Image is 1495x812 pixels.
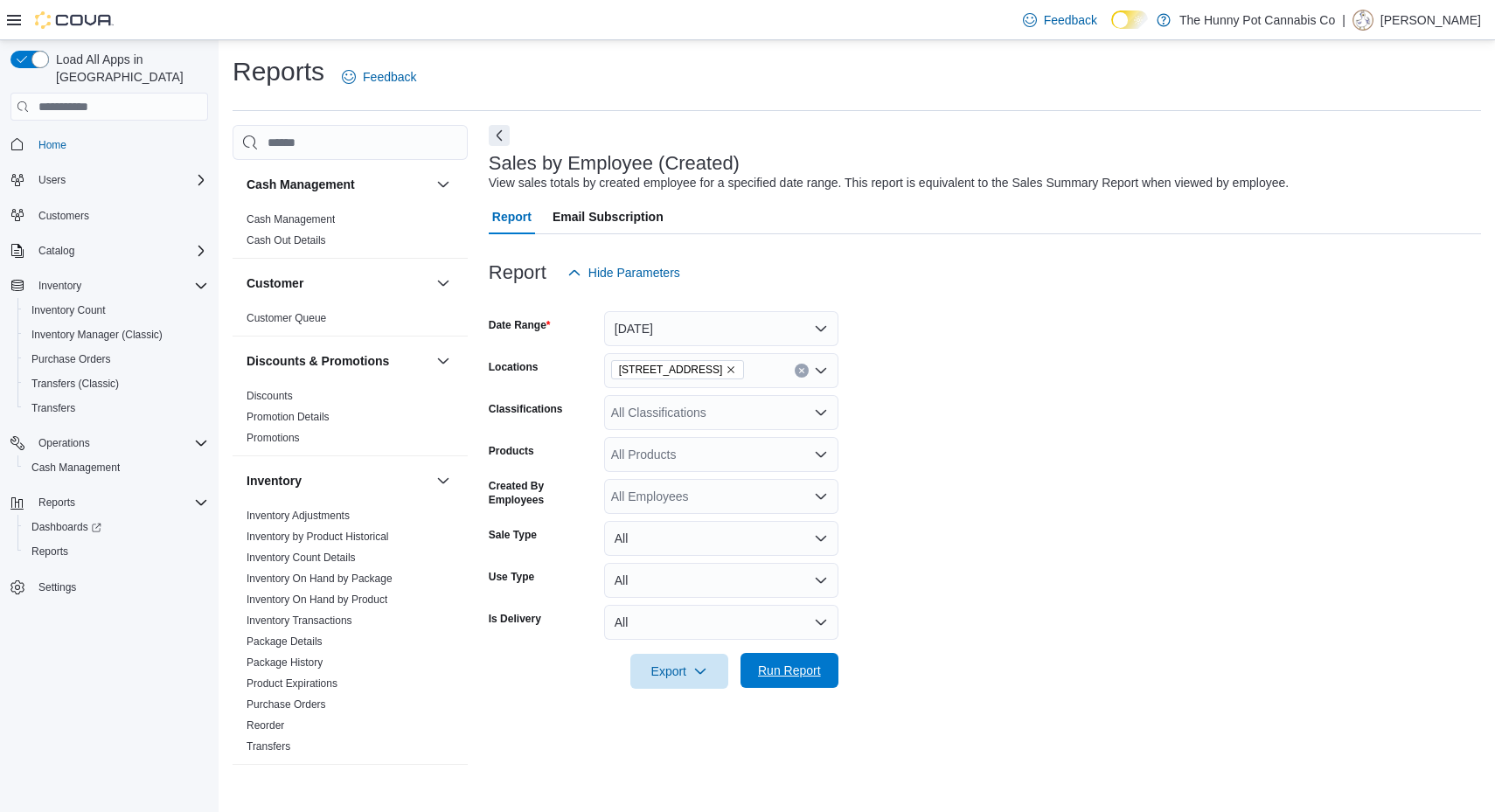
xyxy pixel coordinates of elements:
[247,233,326,247] span: Cash Out Details
[1016,3,1104,38] a: Feedback
[24,349,208,370] span: Purchase Orders
[24,373,208,394] span: Transfers (Classic)
[24,349,118,370] a: Purchase Orders
[247,274,429,292] button: Customer
[247,614,352,627] a: Inventory Transactions
[247,635,323,648] a: Package Details
[31,545,68,559] span: Reports
[38,279,81,293] span: Inventory
[1179,10,1335,31] p: The Hunny Pot Cannabis Co
[38,580,76,594] span: Settings
[758,662,821,679] span: Run Report
[31,352,111,366] span: Purchase Orders
[611,360,745,379] span: 5035 Hurontario St
[489,612,541,626] label: Is Delivery
[24,324,208,345] span: Inventory Manager (Classic)
[3,490,215,515] button: Reports
[247,677,337,691] span: Product Expirations
[17,347,215,371] button: Purchase Orders
[38,209,89,223] span: Customers
[247,431,300,445] span: Promotions
[233,505,468,764] div: Inventory
[247,274,303,292] h3: Customer
[560,255,687,290] button: Hide Parameters
[247,572,393,586] span: Inventory On Hand by Package
[489,444,534,458] label: Products
[49,51,208,86] span: Load All Apps in [GEOGRAPHIC_DATA]
[247,740,290,753] a: Transfers
[38,173,66,187] span: Users
[1352,10,1373,31] div: Dillon Marquez
[489,360,539,374] label: Locations
[247,593,387,607] span: Inventory On Hand by Product
[247,390,293,402] a: Discounts
[247,530,389,544] span: Inventory by Product Historical
[31,492,82,513] button: Reports
[741,653,838,688] button: Run Report
[814,364,828,378] button: Open list of options
[433,350,454,371] button: Discounts & Promotions
[814,489,828,503] button: Open list of options
[24,517,108,538] a: Dashboards
[335,59,423,94] a: Feedback
[3,574,215,600] button: Settings
[233,54,324,89] h1: Reports
[489,153,740,174] h3: Sales by Employee (Created)
[3,239,215,263] button: Catalog
[489,528,537,542] label: Sale Type
[10,124,208,645] nav: Complex example
[38,436,90,450] span: Operations
[489,570,534,584] label: Use Type
[31,377,119,391] span: Transfers (Classic)
[247,411,330,423] a: Promotion Details
[247,656,323,669] a: Package History
[233,308,468,336] div: Customer
[433,174,454,195] button: Cash Management
[247,614,352,628] span: Inventory Transactions
[24,300,113,321] a: Inventory Count
[17,515,215,539] a: Dashboards
[31,205,208,226] span: Customers
[31,433,208,454] span: Operations
[247,739,290,753] span: Transfers
[247,719,284,732] a: Reorder
[247,677,337,690] a: Product Expirations
[619,361,723,378] span: [STREET_ADDRESS]
[814,406,828,420] button: Open list of options
[3,274,215,298] button: Inventory
[1044,11,1097,29] span: Feedback
[489,262,546,283] h3: Report
[1342,10,1345,31] p: |
[1380,10,1481,31] p: [PERSON_NAME]
[31,240,208,261] span: Catalog
[31,461,120,475] span: Cash Management
[247,698,326,711] a: Purchase Orders
[24,541,208,562] span: Reports
[247,593,387,606] a: Inventory On Hand by Product
[247,472,429,489] button: Inventory
[31,205,96,226] a: Customers
[247,176,355,193] h3: Cash Management
[795,364,809,378] button: Clear input
[247,352,429,370] button: Discounts & Promotions
[489,125,510,146] button: Next
[24,517,208,538] span: Dashboards
[588,264,680,281] span: Hide Parameters
[247,410,330,424] span: Promotion Details
[247,212,335,226] span: Cash Management
[604,563,838,598] button: All
[814,448,828,462] button: Open list of options
[247,656,323,670] span: Package History
[31,170,73,191] button: Users
[3,431,215,455] button: Operations
[726,364,736,375] button: Remove 5035 Hurontario St from selection in this group
[1111,10,1148,29] input: Dark Mode
[489,402,563,416] label: Classifications
[233,209,468,258] div: Cash Management
[247,389,293,403] span: Discounts
[31,328,163,342] span: Inventory Manager (Classic)
[31,576,208,598] span: Settings
[492,199,532,234] span: Report
[17,323,215,347] button: Inventory Manager (Classic)
[38,496,75,510] span: Reports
